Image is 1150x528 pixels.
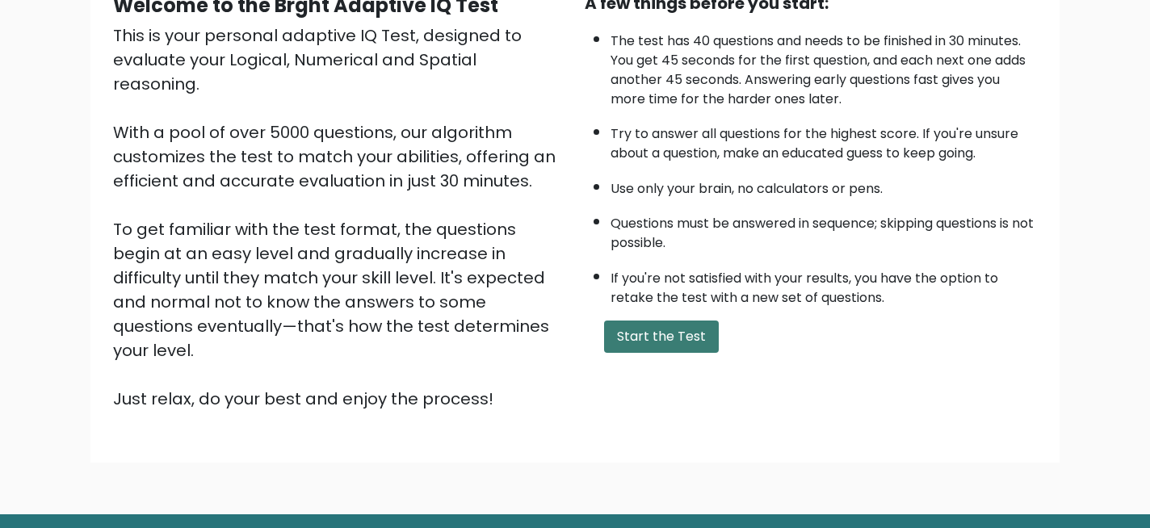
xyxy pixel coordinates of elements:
li: Use only your brain, no calculators or pens. [611,171,1037,199]
li: Try to answer all questions for the highest score. If you're unsure about a question, make an edu... [611,116,1037,163]
div: This is your personal adaptive IQ Test, designed to evaluate your Logical, Numerical and Spatial ... [113,23,565,411]
li: Questions must be answered in sequence; skipping questions is not possible. [611,206,1037,253]
li: If you're not satisfied with your results, you have the option to retake the test with a new set ... [611,261,1037,308]
li: The test has 40 questions and needs to be finished in 30 minutes. You get 45 seconds for the firs... [611,23,1037,109]
button: Start the Test [604,321,719,353]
